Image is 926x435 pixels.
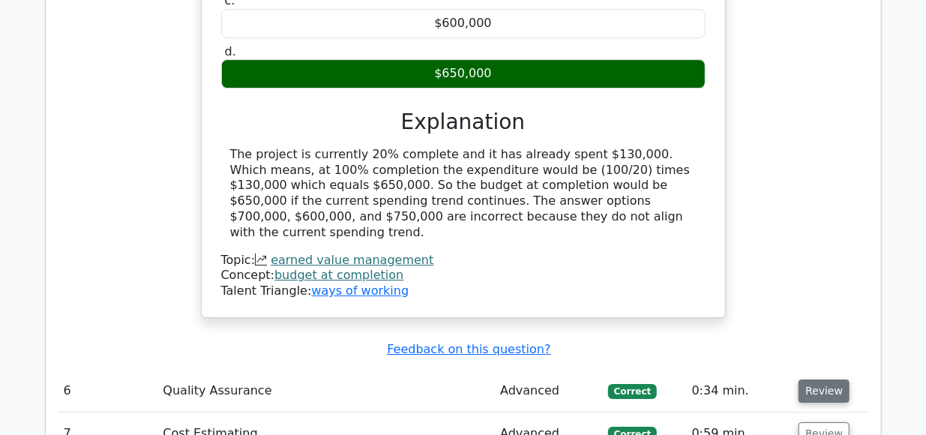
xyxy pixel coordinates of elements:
[221,9,706,38] div: $600,000
[230,109,697,135] h3: Explanation
[221,253,706,268] div: Topic:
[274,268,403,282] a: budget at completion
[311,283,409,298] a: ways of working
[221,59,706,88] div: $650,000
[221,253,706,299] div: Talent Triangle:
[225,44,236,58] span: d.
[230,147,697,241] div: The project is currently 20% complete and it has already spent $130,000. Which means, at 100% com...
[799,379,850,403] button: Review
[494,370,602,412] td: Advanced
[271,253,433,267] a: earned value management
[221,268,706,283] div: Concept:
[387,342,550,356] a: Feedback on this question?
[58,370,157,412] td: 6
[686,370,793,412] td: 0:34 min.
[157,370,494,412] td: Quality Assurance
[608,384,657,399] span: Correct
